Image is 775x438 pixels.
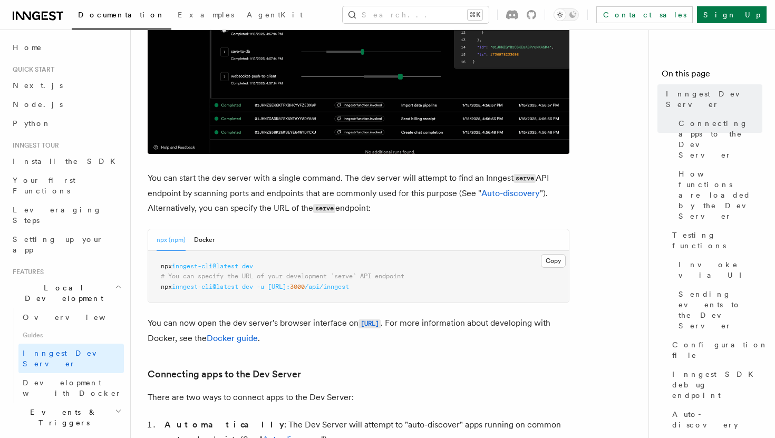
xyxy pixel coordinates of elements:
[8,38,124,57] a: Home
[8,141,59,150] span: Inngest tour
[161,283,172,290] span: npx
[8,278,124,308] button: Local Development
[78,11,165,19] span: Documentation
[257,283,264,290] span: -u
[672,369,762,401] span: Inngest SDK debug endpoint
[161,272,404,280] span: # You can specify the URL of your development `serve` API endpoint
[161,262,172,270] span: npx
[13,81,63,90] span: Next.js
[8,114,124,133] a: Python
[679,169,762,221] span: How functions are loaded by the Dev Server
[148,390,569,405] p: There are two ways to connect apps to the Dev Server:
[554,8,579,21] button: Toggle dark mode
[13,100,63,109] span: Node.js
[481,188,540,198] a: Auto-discovery
[13,119,51,128] span: Python
[596,6,693,23] a: Contact sales
[242,283,253,290] span: dev
[514,174,536,183] code: serve
[674,114,762,164] a: Connecting apps to the Dev Server
[13,206,102,225] span: Leveraging Steps
[8,283,115,304] span: Local Development
[23,378,122,397] span: Development with Docker
[18,373,124,403] a: Development with Docker
[268,283,290,290] span: [URL]:
[290,283,305,290] span: 3000
[23,349,113,368] span: Inngest Dev Server
[674,285,762,335] a: Sending events to the Dev Server
[13,42,42,53] span: Home
[662,84,762,114] a: Inngest Dev Server
[679,289,762,331] span: Sending events to the Dev Server
[8,308,124,403] div: Local Development
[13,235,103,254] span: Setting up your app
[207,333,258,343] a: Docker guide
[172,262,238,270] span: inngest-cli@latest
[172,283,238,290] span: inngest-cli@latest
[18,327,124,344] span: Guides
[679,259,762,280] span: Invoke via UI
[8,76,124,95] a: Next.js
[468,9,482,20] kbd: ⌘K
[194,229,215,251] button: Docker
[13,157,122,166] span: Install the SDK
[343,6,489,23] button: Search...⌘K
[8,171,124,200] a: Your first Functions
[8,403,124,432] button: Events & Triggers
[668,365,762,405] a: Inngest SDK debug endpoint
[8,65,54,74] span: Quick start
[359,318,381,328] a: [URL]
[541,254,566,268] button: Copy
[674,255,762,285] a: Invoke via UI
[240,3,309,28] a: AgentKit
[679,118,762,160] span: Connecting apps to the Dev Server
[359,319,381,328] code: [URL]
[668,405,762,434] a: Auto-discovery
[148,367,301,382] a: Connecting apps to the Dev Server
[148,316,569,346] p: You can now open the dev server's browser interface on . For more information about developing wi...
[672,339,768,361] span: Configuration file
[8,152,124,171] a: Install the SDK
[668,226,762,255] a: Testing functions
[18,308,124,327] a: Overview
[8,407,115,428] span: Events & Triggers
[247,11,303,19] span: AgentKit
[171,3,240,28] a: Examples
[157,229,186,251] button: npx (npm)
[242,262,253,270] span: dev
[668,335,762,365] a: Configuration file
[8,95,124,114] a: Node.js
[8,230,124,259] a: Setting up your app
[13,176,75,195] span: Your first Functions
[23,313,131,322] span: Overview
[674,164,762,226] a: How functions are loaded by the Dev Server
[313,204,335,213] code: serve
[72,3,171,30] a: Documentation
[8,268,44,276] span: Features
[672,409,762,430] span: Auto-discovery
[8,200,124,230] a: Leveraging Steps
[666,89,762,110] span: Inngest Dev Server
[672,230,762,251] span: Testing functions
[18,344,124,373] a: Inngest Dev Server
[662,67,762,84] h4: On this page
[164,420,284,430] strong: Automatically
[178,11,234,19] span: Examples
[697,6,767,23] a: Sign Up
[148,171,569,216] p: You can start the dev server with a single command. The dev server will attempt to find an Innges...
[305,283,349,290] span: /api/inngest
